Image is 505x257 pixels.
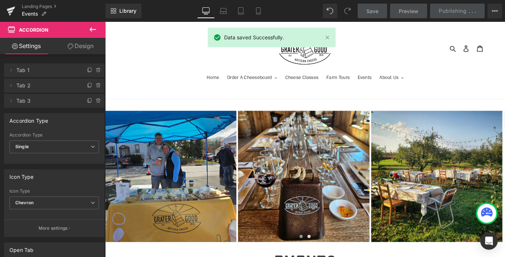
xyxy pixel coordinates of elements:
a: New Library [106,4,142,18]
button: Undo [323,4,337,18]
span: Events [278,59,294,65]
div: Icon Type [9,170,34,180]
div: Open Intercom Messenger [480,232,498,250]
a: Home [108,58,129,68]
a: Desktop [197,4,215,18]
span: Order A Cheeseboard [134,59,184,65]
b: Single [15,144,29,149]
a: Landing Pages [22,4,106,9]
span: Tab 2 [16,79,77,92]
button: Order A Cheeseboard [131,58,193,68]
span: About Us [302,59,323,65]
span: Tab 1 [16,63,77,77]
a: Events [275,58,297,68]
a: Laptop [215,4,232,18]
span: Farm Tours [244,59,270,65]
button: More [488,4,502,18]
img: The Grater Good MN [182,11,258,49]
a: Farm Tours [240,58,273,68]
div: Icon Type [9,189,99,194]
span: Tab 3 [16,94,77,108]
div: Open Tab [9,243,33,253]
button: About Us [299,58,333,68]
span: Accordion [19,27,48,33]
a: Design [54,38,107,54]
span: Library [119,8,136,14]
span: Home [112,59,126,65]
span: Events [22,11,38,17]
button: Redo [340,4,355,18]
p: More settings [39,225,68,232]
button: More settings [4,220,104,237]
a: Cheese Classes [195,58,239,68]
span: Cheese Classes [198,59,235,65]
span: Preview [399,7,418,15]
a: Preview [390,4,427,18]
b: Chevron [15,200,33,205]
div: Accordion Type [9,133,99,138]
a: Mobile [250,4,267,18]
a: Tablet [232,4,250,18]
span: Save [366,7,378,15]
span: Data saved Successfully. [224,33,284,41]
div: Accordion Type [9,114,48,124]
